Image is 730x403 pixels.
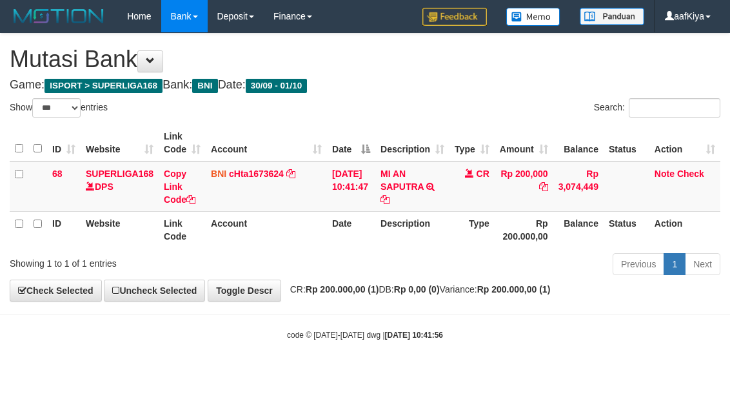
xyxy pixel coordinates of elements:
[10,79,720,92] h4: Game: Bank: Date:
[32,98,81,118] select: Showentries
[604,125,649,161] th: Status
[229,169,284,179] a: cHta1673624
[580,8,644,25] img: panduan.png
[649,211,720,248] th: Action
[506,8,560,26] img: Button%20Memo.svg
[104,280,205,302] a: Uncheck Selected
[44,79,163,93] span: ISPORT > SUPERLIGA168
[206,211,327,248] th: Account
[553,211,604,248] th: Balance
[52,169,63,179] span: 68
[664,253,686,275] a: 1
[327,125,375,161] th: Date: activate to sort column descending
[394,284,440,294] strong: Rp 0,00 (0)
[159,211,206,248] th: Link Code
[306,284,379,294] strong: Rp 200.000,00 (1)
[246,79,308,93] span: 30/09 - 01/10
[613,253,664,275] a: Previous
[208,280,281,302] a: Toggle Descr
[380,169,424,192] a: MI AN SAPUTRA
[495,161,553,212] td: Rp 200,000
[286,169,295,179] a: Copy cHta1673624 to clipboard
[206,125,327,161] th: Account: activate to sort column ascending
[677,169,704,179] a: Check
[81,211,159,248] th: Website
[385,331,443,340] strong: [DATE] 10:41:56
[327,211,375,248] th: Date
[594,98,720,118] label: Search:
[164,169,195,205] a: Copy Link Code
[449,211,495,248] th: Type
[192,79,217,93] span: BNI
[380,194,390,205] a: Copy MI AN SAPUTRA to clipboard
[211,169,226,179] span: BNI
[159,125,206,161] th: Link Code: activate to sort column ascending
[10,98,108,118] label: Show entries
[327,161,375,212] td: [DATE] 10:41:47
[10,252,295,270] div: Showing 1 to 1 of 1 entries
[81,125,159,161] th: Website: activate to sort column ascending
[375,211,449,248] th: Description
[47,211,81,248] th: ID
[477,284,551,294] strong: Rp 200.000,00 (1)
[649,125,720,161] th: Action: activate to sort column ascending
[86,169,153,179] a: SUPERLIGA168
[495,211,553,248] th: Rp 200.000,00
[655,169,675,179] a: Note
[539,181,548,192] a: Copy Rp 200,000 to clipboard
[10,280,102,302] a: Check Selected
[10,6,108,26] img: MOTION_logo.png
[553,125,604,161] th: Balance
[284,284,551,294] span: CR: DB: Variance:
[629,98,720,118] input: Search:
[422,8,487,26] img: Feedback.jpg
[10,46,720,72] h1: Mutasi Bank
[287,331,443,340] small: code © [DATE]-[DATE] dwg |
[495,125,553,161] th: Amount: activate to sort column ascending
[604,211,649,248] th: Status
[47,125,81,161] th: ID: activate to sort column ascending
[685,253,720,275] a: Next
[449,125,495,161] th: Type: activate to sort column ascending
[375,125,449,161] th: Description: activate to sort column ascending
[81,161,159,212] td: DPS
[477,169,489,179] span: CR
[553,161,604,212] td: Rp 3,074,449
